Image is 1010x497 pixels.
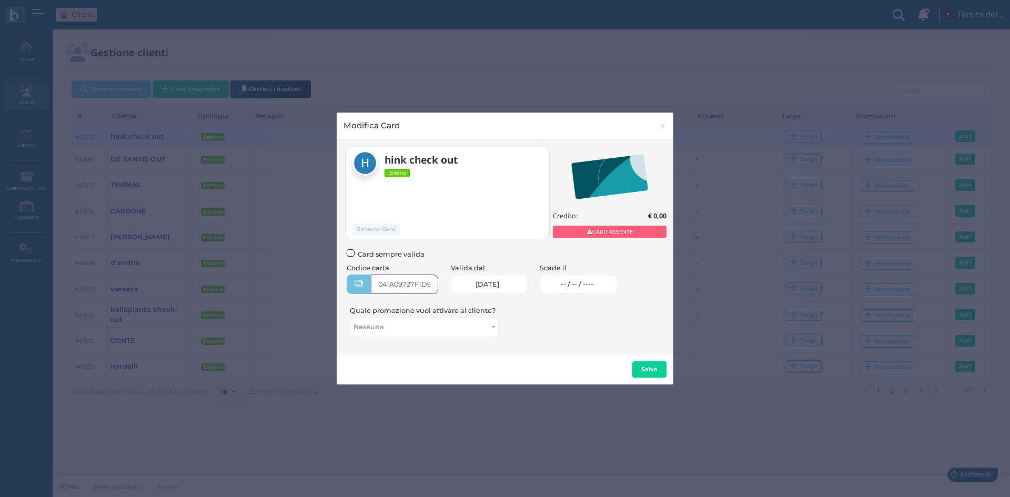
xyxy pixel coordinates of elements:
[350,318,499,337] button: Nessuna
[350,306,496,316] label: Quale promozione vuoi attivare al cliente?
[31,8,69,16] span: Assistenza
[352,150,378,176] img: hink check out
[648,211,666,220] b: € 0,00
[371,275,438,294] input: Codice card
[358,249,425,259] span: Card sempre valida
[632,361,666,378] button: Salva
[385,169,410,177] span: Esterno
[553,212,578,219] h5: Credito:
[385,153,458,167] b: hink check out
[344,119,400,131] h4: Modifica Card
[352,224,400,235] button: Rimuovi Card
[352,150,490,177] a: hink check out Esterno
[641,366,658,373] b: Salva
[540,263,567,273] label: Scade il
[561,280,593,289] span: -- / -- / ----
[553,226,666,237] span: CARD ASSENTE
[476,280,499,289] span: [DATE]
[353,323,491,331] span: Nessuna
[451,263,485,273] label: Valida dal
[347,263,389,273] label: Codice carta
[659,119,666,133] span: ×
